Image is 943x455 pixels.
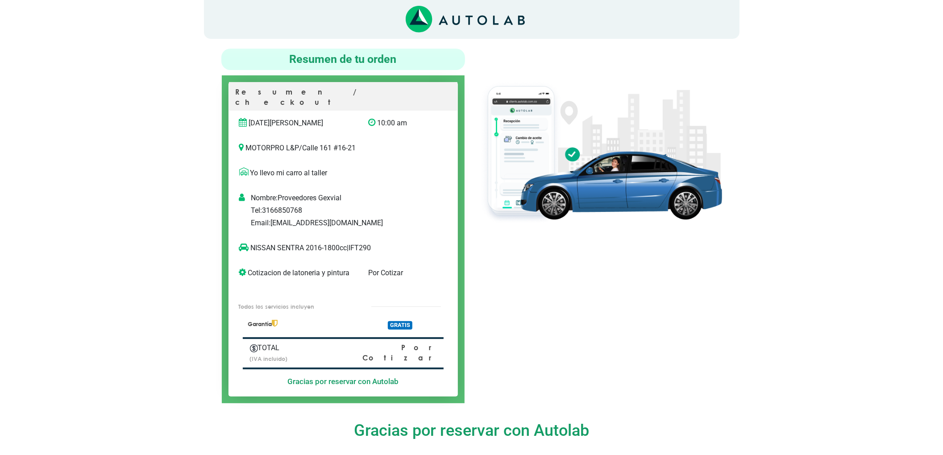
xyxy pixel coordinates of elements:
p: Nombre: Proveedores Gexvial [251,193,454,203]
p: Garantía [248,320,355,328]
p: [DATE][PERSON_NAME] [239,118,355,128]
h4: Resumen de tu orden [225,52,461,66]
p: TOTAL [250,343,320,353]
span: GRATIS [388,321,412,330]
p: NISSAN SENTRA 2016-1800cc | IFT290 [239,243,429,253]
h4: Gracias por reservar con Autolab [204,421,739,440]
p: Cotizacion de latoneria y pintura [239,268,355,278]
p: Por Cotizar [368,268,428,278]
p: Email: [EMAIL_ADDRESS][DOMAIN_NAME] [251,218,454,228]
h5: Gracias por reservar con Autolab [243,377,444,386]
p: Todos los servicios incluyen [238,302,353,311]
small: (IVA incluido) [250,355,288,362]
p: Por Cotizar [333,343,436,363]
p: Yo llevo mi carro al taller [239,168,447,178]
p: Resumen / checkout [236,87,451,111]
p: 10:00 am [368,118,428,128]
p: Tel: 3166850768 [251,205,454,216]
p: MOTORPRO L&P / Calle 161 #16-21 [239,143,447,153]
a: Link al sitio de autolab [406,15,525,23]
img: Autobooking-Iconos-23.png [250,344,258,352]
